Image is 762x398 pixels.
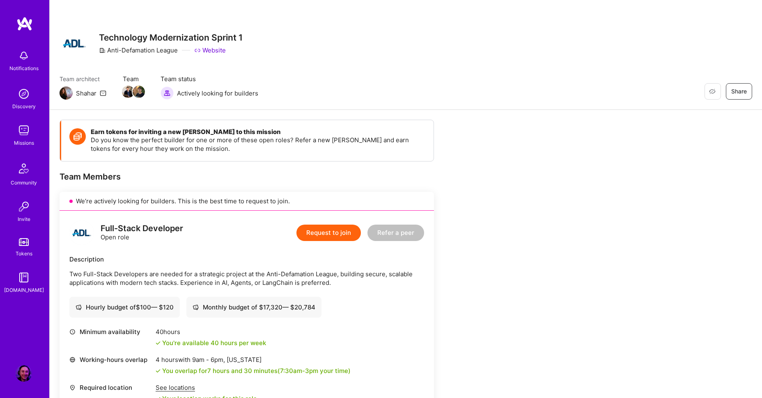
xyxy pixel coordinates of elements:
[16,365,32,382] img: User Avatar
[69,327,151,336] div: Minimum availability
[69,329,76,335] i: icon Clock
[133,85,144,99] a: Team Member Avatar
[194,46,226,55] a: Website
[60,29,89,58] img: Company Logo
[280,367,318,375] span: 7:30am - 3pm
[156,341,161,346] i: icon Check
[99,32,243,43] h3: Technology Modernization Sprint 1
[156,339,266,347] div: You're available 40 hours per week
[731,87,747,96] span: Share
[101,224,183,233] div: Full-Stack Developer
[709,88,716,95] i: icon EyeClosed
[16,86,32,102] img: discovery
[11,178,37,187] div: Community
[726,83,752,100] button: Share
[99,46,178,55] div: Anti-Defamation League
[16,269,32,286] img: guide book
[101,224,183,241] div: Open role
[100,90,106,96] i: icon Mail
[14,139,34,147] div: Missions
[99,47,106,54] i: icon CompanyGray
[19,238,29,246] img: tokens
[16,16,33,31] img: logo
[18,215,30,223] div: Invite
[162,366,351,375] div: You overlap for 7 hours and 30 minutes ( your time)
[123,75,144,83] span: Team
[123,85,133,99] a: Team Member Avatar
[14,159,34,178] img: Community
[76,304,82,310] i: icon Cash
[69,270,424,287] p: Two Full-Stack Developers are needed for a strategic project at the Anti-Defamation League, build...
[9,64,39,73] div: Notifications
[16,48,32,64] img: bell
[69,128,86,145] img: Token icon
[69,357,76,363] i: icon World
[69,255,424,264] div: Description
[14,365,34,382] a: User Avatar
[156,327,266,336] div: 40 hours
[91,128,425,136] h4: Earn tokens for inviting a new [PERSON_NAME] to this mission
[367,225,424,241] button: Refer a peer
[296,225,361,241] button: Request to join
[91,136,425,153] p: Do you know the perfect builder for one or more of these open roles? Refer a new [PERSON_NAME] an...
[76,89,96,98] div: Shahar
[193,304,199,310] i: icon Cash
[190,356,227,364] span: 9am - 6pm ,
[60,86,73,100] img: Team Architect
[161,75,258,83] span: Team status
[69,383,151,392] div: Required location
[69,221,94,245] img: logo
[60,171,434,182] div: Team Members
[133,86,145,98] img: Team Member Avatar
[69,355,151,364] div: Working-hours overlap
[193,303,315,312] div: Monthly budget of $ 17,320 — $ 20,784
[69,384,76,391] i: icon Location
[4,286,44,294] div: [DOMAIN_NAME]
[76,303,174,312] div: Hourly budget of $ 100 — $ 120
[60,75,106,83] span: Team architect
[177,89,258,98] span: Actively looking for builders
[12,102,36,111] div: Discovery
[16,198,32,215] img: Invite
[156,383,257,392] div: See locations
[60,192,434,211] div: We’re actively looking for builders. This is the best time to request to join.
[16,249,32,258] div: Tokens
[122,86,134,98] img: Team Member Avatar
[16,122,32,139] img: teamwork
[156,368,161,373] i: icon Check
[156,355,351,364] div: 4 hours with [US_STATE]
[161,86,174,100] img: Actively looking for builders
